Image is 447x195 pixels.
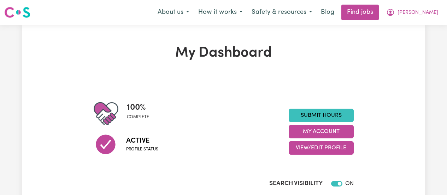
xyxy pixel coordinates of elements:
span: ON [345,181,354,187]
button: How it works [194,5,247,20]
span: 100 % [127,101,149,114]
span: complete [127,114,149,120]
button: About us [153,5,194,20]
button: View/Edit Profile [289,141,354,155]
a: Submit Hours [289,109,354,122]
button: My Account [289,125,354,138]
button: Safety & resources [247,5,317,20]
div: Profile completeness: 100% [127,101,155,126]
a: Blog [317,5,339,20]
button: My Account [382,5,443,20]
span: Active [126,136,158,146]
a: Careseekers logo [4,4,30,21]
span: [PERSON_NAME] [398,9,438,17]
img: Careseekers logo [4,6,30,19]
label: Search Visibility [269,179,323,188]
h1: My Dashboard [94,45,354,62]
span: Profile status [126,146,158,153]
a: Find jobs [341,5,379,20]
